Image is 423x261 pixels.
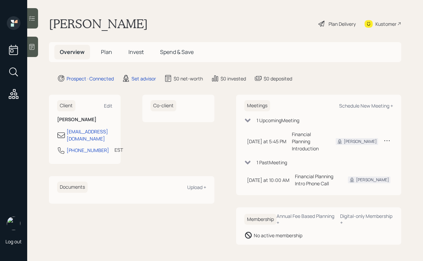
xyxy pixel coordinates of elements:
[174,75,203,82] div: $0 net-worth
[340,213,393,226] div: Digital-only Membership +
[221,75,246,82] div: $0 invested
[114,146,123,153] div: EST
[57,182,88,193] h6: Documents
[67,75,114,82] div: Prospect · Connected
[160,48,194,56] span: Spend & Save
[244,214,277,225] h6: Membership
[295,173,337,187] div: Financial Planning Intro Phone Call
[131,75,156,82] div: Set advisor
[277,213,335,226] div: Annual Fee Based Planning +
[104,102,112,109] div: Edit
[7,217,20,230] img: robby-grisanti-headshot.png
[329,20,356,27] div: Plan Delivery
[151,100,176,111] h6: Co-client
[244,100,270,111] h6: Meetings
[339,102,393,109] div: Schedule New Meeting +
[254,232,302,239] div: No active membership
[67,147,109,154] div: [PHONE_NUMBER]
[57,100,75,111] h6: Client
[247,138,286,145] div: [DATE] at 5:45 PM
[187,184,206,190] div: Upload +
[247,176,289,184] div: [DATE] at 10:00 AM
[375,20,396,27] div: Kustomer
[60,48,85,56] span: Overview
[344,138,377,145] div: [PERSON_NAME]
[5,238,22,245] div: Log out
[67,128,112,142] div: [EMAIL_ADDRESS][DOMAIN_NAME]
[292,131,325,152] div: Financial Planning Introduction
[57,117,112,123] h6: [PERSON_NAME]
[356,177,389,183] div: [PERSON_NAME]
[49,16,148,31] h1: [PERSON_NAME]
[101,48,112,56] span: Plan
[257,117,299,124] div: 1 Upcoming Meeting
[264,75,292,82] div: $0 deposited
[128,48,144,56] span: Invest
[257,159,287,166] div: 1 Past Meeting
